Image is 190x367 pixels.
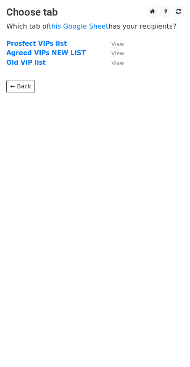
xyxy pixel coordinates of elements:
[111,50,124,56] small: View
[6,22,184,31] p: Which tab of has your recipients?
[111,41,124,47] small: View
[103,59,124,66] a: View
[6,80,35,93] a: ← Back
[6,6,184,19] h3: Choose tab
[103,40,124,48] a: View
[111,60,124,66] small: View
[49,22,108,30] a: this Google Sheet
[103,49,124,57] a: View
[6,49,86,57] a: Agreed VIPs NEW LIST
[6,40,67,48] a: Prosfect VIPs list
[6,59,46,66] a: Old VIP list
